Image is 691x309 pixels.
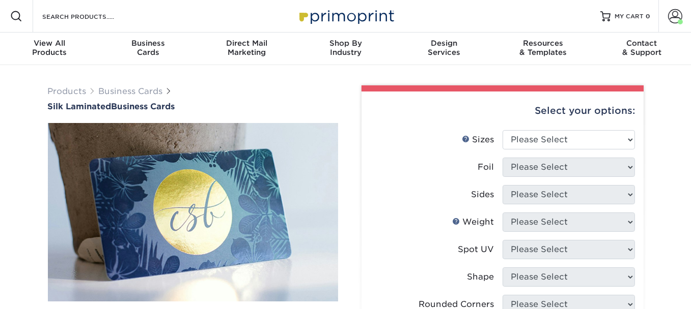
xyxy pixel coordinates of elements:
div: Sizes [462,134,494,146]
a: Resources& Templates [493,33,592,65]
div: & Support [592,39,691,57]
span: Contact [592,39,691,48]
span: Silk Laminated [48,102,112,111]
h1: Business Cards [48,102,338,111]
input: SEARCH PRODUCTS..... [41,10,141,22]
a: Products [48,86,87,96]
div: Cards [99,39,198,57]
div: Marketing [198,39,296,57]
a: Silk LaminatedBusiness Cards [48,102,338,111]
span: Direct Mail [198,39,296,48]
img: Primoprint [295,5,397,27]
span: Design [395,39,493,48]
div: Weight [453,216,494,228]
div: Shape [467,271,494,283]
a: Shop ByIndustry [296,33,395,65]
span: 0 [646,13,650,20]
a: Business Cards [99,86,163,96]
div: Foil [478,161,494,173]
div: Sides [472,189,494,201]
div: Select your options: [370,91,635,130]
a: Direct MailMarketing [198,33,296,65]
div: Industry [296,39,395,57]
span: MY CART [615,12,644,21]
div: Spot UV [458,243,494,256]
span: Business [99,39,198,48]
span: Resources [493,39,592,48]
div: Services [395,39,493,57]
a: Contact& Support [592,33,691,65]
a: BusinessCards [99,33,198,65]
span: Shop By [296,39,395,48]
div: & Templates [493,39,592,57]
a: DesignServices [395,33,493,65]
